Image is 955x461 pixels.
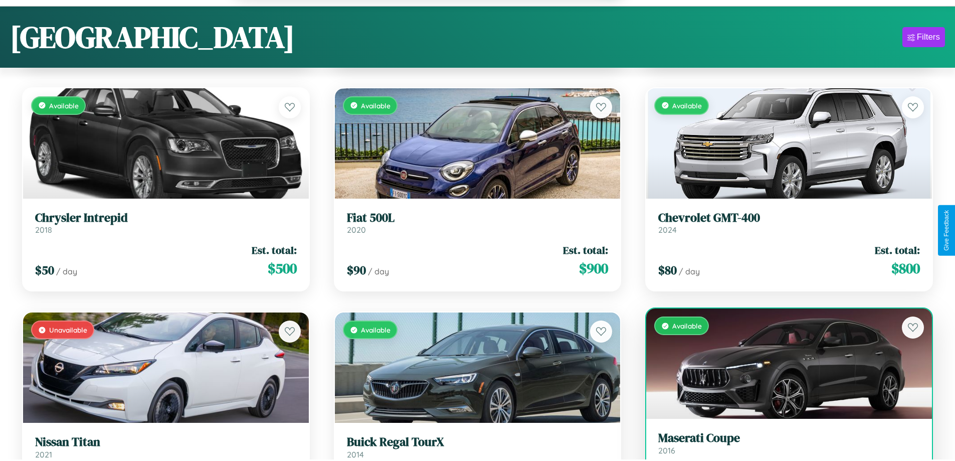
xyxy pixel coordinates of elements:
span: $ 50 [35,262,54,278]
span: / day [368,266,389,276]
span: 2018 [35,225,52,235]
span: 2020 [347,225,366,235]
h3: Chevrolet GMT-400 [658,211,920,225]
span: Est. total: [563,243,608,257]
span: / day [679,266,700,276]
span: $ 90 [347,262,366,278]
h3: Fiat 500L [347,211,609,225]
h1: [GEOGRAPHIC_DATA] [10,17,295,58]
span: $ 80 [658,262,677,278]
span: Available [672,101,702,110]
a: Maserati Coupe2016 [658,431,920,455]
span: / day [56,266,77,276]
span: Available [361,326,391,334]
h3: Maserati Coupe [658,431,920,445]
a: Chevrolet GMT-4002024 [658,211,920,235]
span: Unavailable [49,326,87,334]
span: Available [361,101,391,110]
span: Available [672,322,702,330]
span: Est. total: [252,243,297,257]
span: $ 800 [891,258,920,278]
button: Filters [902,27,945,47]
span: $ 500 [268,258,297,278]
a: Nissan Titan2021 [35,435,297,459]
span: 2014 [347,449,364,459]
a: Chrysler Intrepid2018 [35,211,297,235]
span: 2016 [658,445,675,455]
div: Give Feedback [943,210,950,251]
span: Est. total: [875,243,920,257]
span: $ 900 [579,258,608,278]
span: 2024 [658,225,677,235]
div: Filters [917,32,940,42]
a: Buick Regal TourX2014 [347,435,609,459]
h3: Chrysler Intrepid [35,211,297,225]
h3: Buick Regal TourX [347,435,609,449]
h3: Nissan Titan [35,435,297,449]
a: Fiat 500L2020 [347,211,609,235]
span: 2021 [35,449,52,459]
span: Available [49,101,79,110]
